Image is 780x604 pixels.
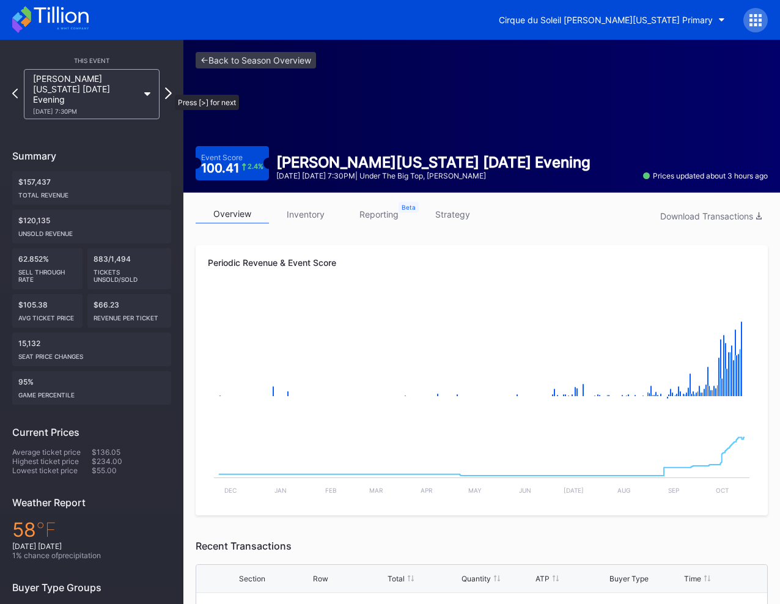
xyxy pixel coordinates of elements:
[342,205,416,224] a: reporting
[18,348,165,360] div: seat price changes
[94,309,165,322] div: Revenue per ticket
[92,466,171,475] div: $55.00
[248,163,263,170] div: 2.4 %
[12,171,171,205] div: $157,437
[468,487,482,494] text: May
[490,9,734,31] button: Cirque du Soleil [PERSON_NAME][US_STATE] Primary
[643,171,768,180] div: Prices updated about 3 hours ago
[276,171,591,180] div: [DATE] [DATE] 7:30PM | Under the Big Top, [PERSON_NAME]
[18,309,76,322] div: Avg ticket price
[87,248,171,289] div: 883/1,494
[208,289,756,411] svg: Chart title
[33,108,138,115] div: [DATE] 7:30PM
[12,457,92,466] div: Highest ticket price
[617,487,630,494] text: Aug
[18,386,165,399] div: Game percentile
[18,186,165,199] div: Total Revenue
[224,487,237,494] text: Dec
[94,263,165,283] div: Tickets Unsold/Sold
[12,466,92,475] div: Lowest ticket price
[12,581,171,594] div: Buyer Type Groups
[92,457,171,466] div: $234.00
[92,447,171,457] div: $136.05
[12,496,171,509] div: Weather Report
[325,487,337,494] text: Feb
[12,294,83,328] div: $105.38
[12,333,171,366] div: 15,132
[36,518,56,542] span: ℉
[196,52,316,68] a: <-Back to Season Overview
[421,487,433,494] text: Apr
[12,248,83,289] div: 62.852%
[660,211,762,221] div: Download Transactions
[12,542,171,551] div: [DATE] [DATE]
[12,518,171,542] div: 58
[274,487,287,494] text: Jan
[654,208,768,224] button: Download Transactions
[12,150,171,162] div: Summary
[196,540,768,552] div: Recent Transactions
[535,574,550,583] div: ATP
[12,57,171,64] div: This Event
[208,411,756,503] svg: Chart title
[18,225,165,237] div: Unsold Revenue
[519,487,531,494] text: Jun
[12,447,92,457] div: Average ticket price
[668,487,679,494] text: Sep
[12,371,171,405] div: 95%
[684,574,701,583] div: Time
[201,153,243,162] div: Event Score
[609,574,649,583] div: Buyer Type
[12,426,171,438] div: Current Prices
[388,574,405,583] div: Total
[276,153,591,171] div: [PERSON_NAME][US_STATE] [DATE] Evening
[208,257,756,268] div: Periodic Revenue & Event Score
[12,210,171,243] div: $120,135
[12,551,171,560] div: 1 % chance of precipitation
[18,263,76,283] div: Sell Through Rate
[416,205,489,224] a: strategy
[564,487,584,494] text: [DATE]
[462,574,491,583] div: Quantity
[716,487,729,494] text: Oct
[269,205,342,224] a: inventory
[196,205,269,224] a: overview
[33,73,138,115] div: [PERSON_NAME][US_STATE] [DATE] Evening
[313,574,328,583] div: Row
[369,487,383,494] text: Mar
[239,574,265,583] div: Section
[499,15,713,25] div: Cirque du Soleil [PERSON_NAME][US_STATE] Primary
[87,294,171,328] div: $66.23
[201,162,263,174] div: 100.41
